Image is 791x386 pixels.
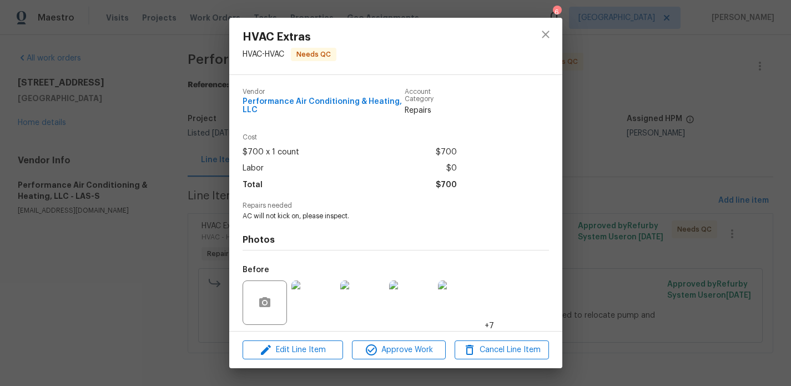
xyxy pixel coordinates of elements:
button: close [532,21,559,48]
span: Cost [243,134,457,141]
div: 6 [553,7,561,18]
span: Vendor [243,88,405,96]
span: AC will not kick on, please inspect. [243,212,518,221]
span: Cancel Line Item [458,343,545,357]
span: Labor [243,161,264,177]
span: $0 [446,161,457,177]
span: $700 [436,177,457,193]
span: Performance Air Conditioning & Heating, LLC [243,98,405,114]
span: Repairs needed [243,202,549,209]
span: Account Category [405,88,457,103]
button: Edit Line Item [243,340,343,360]
h5: Before [243,266,269,274]
span: Needs QC [292,49,335,60]
span: Edit Line Item [246,343,340,357]
h4: Photos [243,234,549,245]
span: HVAC - HVAC [243,51,284,58]
span: Total [243,177,263,193]
button: Approve Work [352,340,446,360]
span: Approve Work [355,343,442,357]
span: Repairs [405,105,457,116]
span: +7 [485,320,494,332]
button: Cancel Line Item [455,340,548,360]
span: $700 x 1 count [243,144,299,161]
span: HVAC Extras [243,31,336,43]
span: $700 [436,144,457,161]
